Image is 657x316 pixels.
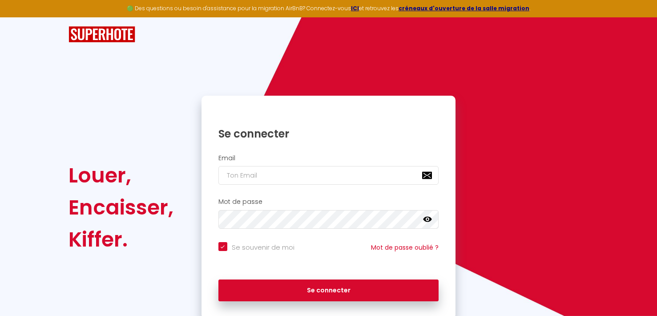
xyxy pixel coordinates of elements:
div: Louer, [69,159,173,191]
input: Ton Email [218,166,439,185]
h2: Email [218,154,439,162]
button: Ouvrir le widget de chat LiveChat [7,4,34,30]
h1: Se connecter [218,127,439,141]
img: SuperHote logo [69,26,135,43]
a: ICI [351,4,359,12]
a: Mot de passe oublié ? [371,243,439,252]
div: Encaisser, [69,191,173,223]
div: Kiffer. [69,223,173,255]
h2: Mot de passe [218,198,439,206]
a: créneaux d'ouverture de la salle migration [399,4,529,12]
button: Se connecter [218,280,439,302]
